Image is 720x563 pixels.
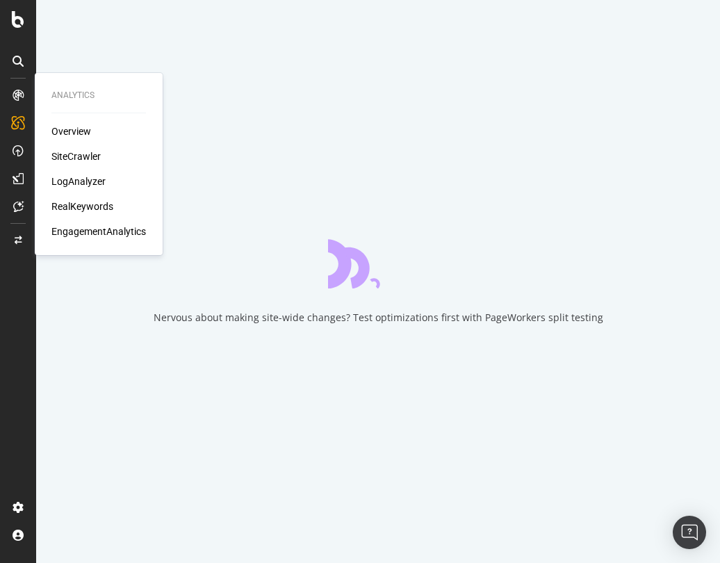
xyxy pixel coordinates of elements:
[51,199,113,213] a: RealKeywords
[51,90,146,101] div: Analytics
[328,238,428,288] div: animation
[51,225,146,238] a: EngagementAnalytics
[673,516,706,549] div: Open Intercom Messenger
[51,149,101,163] a: SiteCrawler
[51,174,106,188] a: LogAnalyzer
[154,311,603,325] div: Nervous about making site-wide changes? Test optimizations first with PageWorkers split testing
[51,124,91,138] a: Overview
